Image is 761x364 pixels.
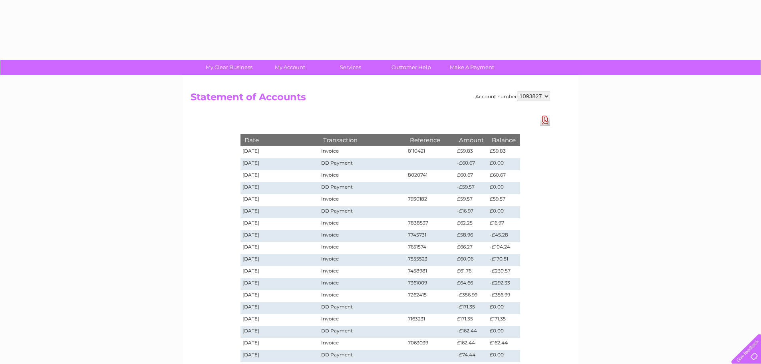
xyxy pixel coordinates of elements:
td: -£171.35 [455,302,488,314]
td: £59.83 [488,146,520,158]
td: Invoice [319,254,405,266]
td: [DATE] [240,230,320,242]
td: 7458981 [406,266,455,278]
td: DD Payment [319,158,405,170]
td: Invoice [319,194,405,206]
td: Invoice [319,146,405,158]
td: 7163231 [406,314,455,326]
a: My Clear Business [196,60,262,75]
td: [DATE] [240,338,320,350]
td: -£230.57 [488,266,520,278]
td: Invoice [319,242,405,254]
td: £171.35 [455,314,488,326]
td: [DATE] [240,194,320,206]
td: Invoice [319,230,405,242]
td: £59.83 [455,146,488,158]
td: 7930182 [406,194,455,206]
td: DD Payment [319,302,405,314]
td: £0.00 [488,350,520,362]
a: Customer Help [378,60,444,75]
td: [DATE] [240,278,320,290]
td: £58.96 [455,230,488,242]
th: Date [240,134,320,146]
td: 7838537 [406,218,455,230]
td: -£60.67 [455,158,488,170]
a: Download Pdf [540,114,550,126]
td: £162.44 [488,338,520,350]
td: £0.00 [488,302,520,314]
th: Reference [406,134,455,146]
td: Invoice [319,290,405,302]
td: 7262415 [406,290,455,302]
td: -£59.57 [455,182,488,194]
td: -£356.99 [455,290,488,302]
td: [DATE] [240,170,320,182]
td: -£162.44 [455,326,488,338]
td: [DATE] [240,218,320,230]
td: Invoice [319,314,405,326]
th: Balance [488,134,520,146]
td: £0.00 [488,182,520,194]
td: £61.76 [455,266,488,278]
td: £62.25 [455,218,488,230]
th: Transaction [319,134,405,146]
td: 7361009 [406,278,455,290]
td: 7063039 [406,338,455,350]
td: -£45.28 [488,230,520,242]
td: [DATE] [240,314,320,326]
th: Amount [455,134,488,146]
td: £66.27 [455,242,488,254]
td: 8020741 [406,170,455,182]
td: [DATE] [240,206,320,218]
td: Invoice [319,278,405,290]
td: Invoice [319,218,405,230]
td: £59.57 [488,194,520,206]
td: DD Payment [319,350,405,362]
td: 7651574 [406,242,455,254]
td: -£74.44 [455,350,488,362]
a: Make A Payment [439,60,505,75]
td: 7555523 [406,254,455,266]
td: Invoice [319,266,405,278]
td: £60.67 [455,170,488,182]
td: Invoice [319,338,405,350]
td: [DATE] [240,158,320,170]
td: [DATE] [240,350,320,362]
td: 8110421 [406,146,455,158]
td: DD Payment [319,326,405,338]
td: [DATE] [240,254,320,266]
td: £60.67 [488,170,520,182]
td: [DATE] [240,302,320,314]
td: £0.00 [488,206,520,218]
td: -£292.33 [488,278,520,290]
td: £0.00 [488,158,520,170]
td: -£104.24 [488,242,520,254]
td: £171.35 [488,314,520,326]
td: £16.97 [488,218,520,230]
td: £162.44 [455,338,488,350]
td: £59.57 [455,194,488,206]
td: £0.00 [488,326,520,338]
td: -£356.99 [488,290,520,302]
a: My Account [257,60,323,75]
td: [DATE] [240,242,320,254]
td: DD Payment [319,206,405,218]
td: [DATE] [240,182,320,194]
td: DD Payment [319,182,405,194]
td: [DATE] [240,326,320,338]
h2: Statement of Accounts [191,91,550,107]
td: [DATE] [240,290,320,302]
td: Invoice [319,170,405,182]
td: [DATE] [240,266,320,278]
td: [DATE] [240,146,320,158]
td: £60.06 [455,254,488,266]
td: 7745731 [406,230,455,242]
td: -£170.51 [488,254,520,266]
a: Services [318,60,383,75]
td: -£16.97 [455,206,488,218]
td: £64.66 [455,278,488,290]
div: Account number [475,91,550,101]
